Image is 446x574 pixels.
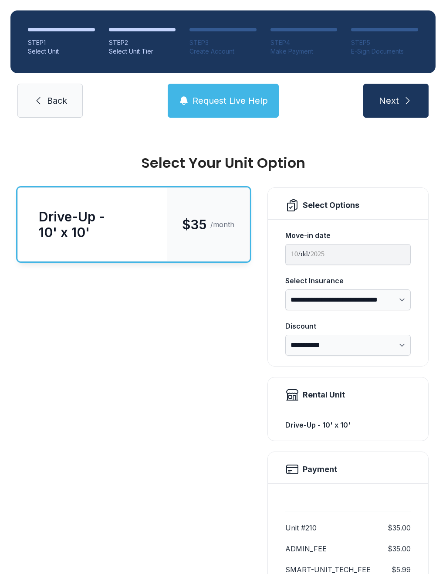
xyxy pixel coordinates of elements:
div: Select Options [303,199,359,211]
dt: ADMIN_FEE [285,543,327,554]
div: Move-in date [285,230,411,241]
select: Discount [285,335,411,356]
div: Select Unit [28,47,95,56]
div: Select Unit Tier [109,47,176,56]
span: Next [379,95,399,107]
div: Rental Unit [303,389,345,401]
div: STEP 3 [189,38,257,47]
span: /month [210,219,234,230]
div: Make Payment [270,47,338,56]
dt: Unit #210 [285,523,317,533]
div: Select Your Unit Option [17,156,429,170]
div: STEP 2 [109,38,176,47]
span: Back [47,95,67,107]
div: Drive-Up - 10' x 10' [39,209,146,240]
h2: Payment [303,463,337,476]
span: $35 [182,217,207,232]
div: Create Account [189,47,257,56]
div: STEP 5 [351,38,418,47]
div: Discount [285,321,411,331]
span: Request Live Help [193,95,268,107]
dd: $35.00 [388,543,411,554]
dd: $35.00 [388,523,411,533]
select: Select Insurance [285,289,411,310]
input: Move-in date [285,244,411,265]
div: Drive-Up - 10' x 10' [285,416,411,434]
div: STEP 1 [28,38,95,47]
div: E-Sign Documents [351,47,418,56]
div: STEP 4 [270,38,338,47]
div: Select Insurance [285,275,411,286]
